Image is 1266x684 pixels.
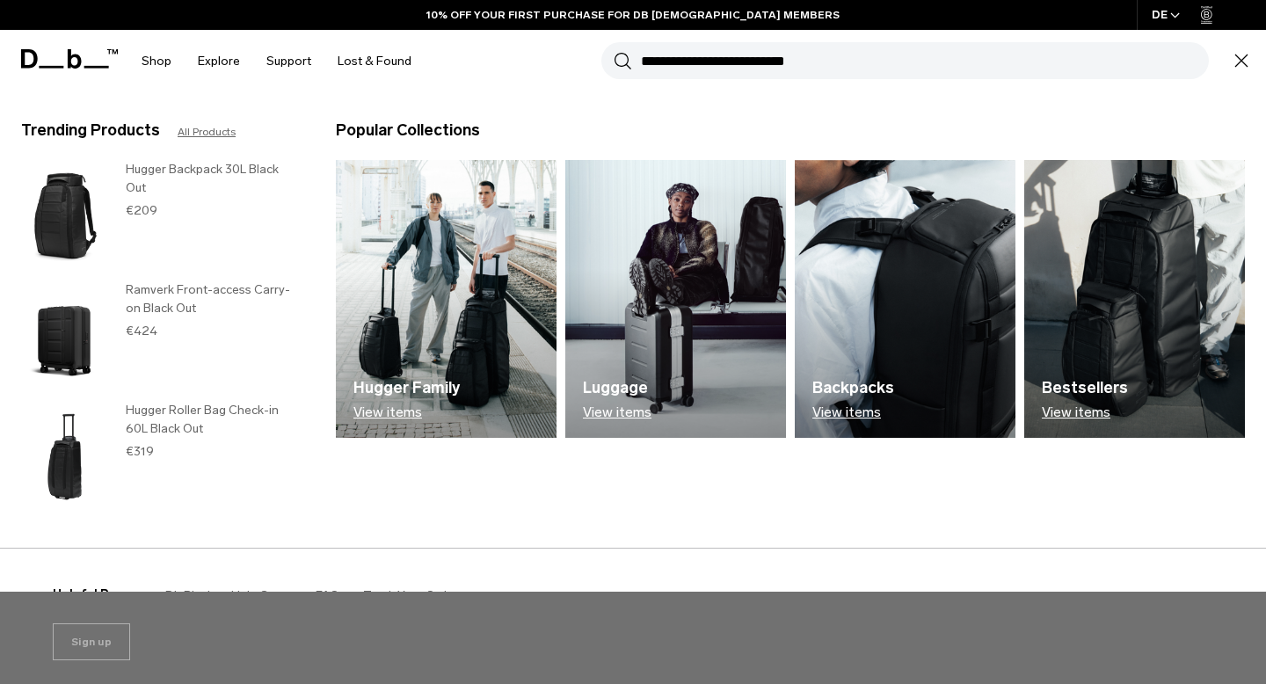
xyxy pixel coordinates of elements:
[231,588,298,603] a: Help Centre
[336,119,480,142] h3: Popular Collections
[21,401,301,513] a: Hugger Roller Bag Check-in 60L Black Out Hugger Roller Bag Check-in 60L Black Out €319
[266,30,311,92] a: Support
[126,401,301,438] h3: Hugger Roller Bag Check-in 60L Black Out
[1024,160,1245,438] a: Db Bestsellers View items
[583,376,651,400] h3: Luggage
[583,404,651,420] p: View items
[128,30,425,92] nav: Main Navigation
[21,119,160,142] h3: Trending Products
[363,588,458,603] a: Track Your Order
[53,586,139,604] h3: Helpful Pages
[565,160,786,438] img: Db
[812,404,894,420] p: View items
[1042,404,1128,420] p: View items
[426,7,840,23] a: 10% OFF YOUR FIRST PURCHASE FOR DB [DEMOGRAPHIC_DATA] MEMBERS
[1042,376,1128,400] h3: Bestsellers
[353,404,460,420] p: View items
[316,588,346,603] a: FAQs
[198,30,240,92] a: Explore
[336,160,557,438] a: Db Hugger Family View items
[21,280,108,392] img: Ramverk Front-access Carry-on Black Out
[338,30,411,92] a: Lost & Found
[178,124,236,140] a: All Products
[21,401,108,513] img: Hugger Roller Bag Check-in 60L Black Out
[565,160,786,438] a: Db Luggage View items
[126,444,154,459] span: €319
[336,160,557,438] img: Db
[795,160,1015,438] img: Db
[142,30,171,92] a: Shop
[795,160,1015,438] a: Db Backpacks View items
[21,160,301,272] a: Hugger Backpack 30L Black Out Hugger Backpack 30L Black Out €209
[126,324,157,338] span: €424
[165,588,214,603] a: Db Black
[126,203,157,218] span: €209
[353,376,460,400] h3: Hugger Family
[126,280,301,317] h3: Ramverk Front-access Carry-on Black Out
[21,160,108,272] img: Hugger Backpack 30L Black Out
[1024,160,1245,438] img: Db
[126,160,301,197] h3: Hugger Backpack 30L Black Out
[812,376,894,400] h3: Backpacks
[21,280,301,392] a: Ramverk Front-access Carry-on Black Out Ramverk Front-access Carry-on Black Out €424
